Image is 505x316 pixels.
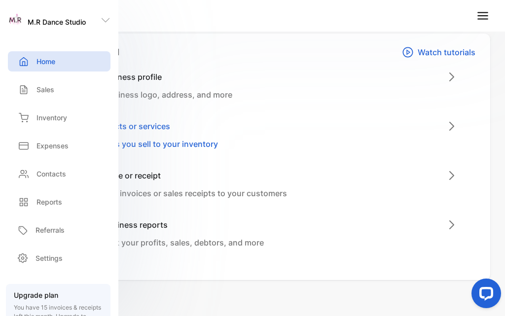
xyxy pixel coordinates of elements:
p: Inventory [36,112,67,123]
p: Review and track your profits, sales, debtors, and more [55,237,264,248]
p: Settings [36,253,63,263]
h3: Set up your business profile [56,71,232,83]
p: M.R Dance Studio [28,17,86,27]
p: Expenses [36,140,69,151]
p: Watch tutorials [418,46,475,58]
p: Reports [36,197,62,207]
a: Watch tutorials [402,45,475,59]
p: Create and send invoices or sales receipts to your customers [56,187,287,199]
p: Referrals [36,225,65,235]
p: Sales [36,84,54,95]
p: Contacts [36,169,66,179]
p: Home [36,56,55,67]
p: Upgrade plan [14,290,103,300]
p: Upload your business logo, address, and more [56,89,232,101]
img: logo [8,13,23,28]
h3: Review your business reports [55,219,264,231]
p: Upload the items you sell to your inventory [56,138,218,150]
h3: Add your products or services [56,120,218,132]
iframe: LiveChat chat widget [464,275,505,316]
h3: Record an invoice or receipt [56,170,287,181]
